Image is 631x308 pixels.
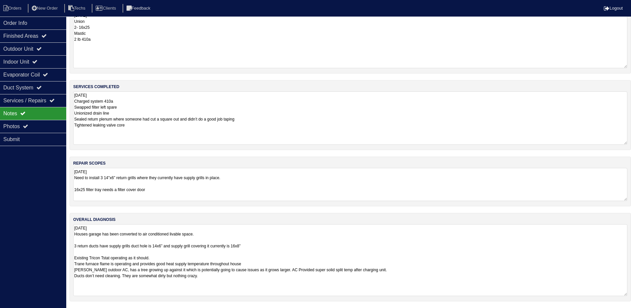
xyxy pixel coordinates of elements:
label: services completed [73,84,119,90]
li: Feedback [123,4,156,13]
label: overall diagnosis [73,217,116,223]
textarea: [DATE] Houses garage has been converted to air conditioned livable space. 3 return ducts have sup... [73,224,627,296]
li: Clients [92,4,121,13]
li: New Order [28,4,63,13]
label: repair scopes [73,160,106,166]
a: New Order [28,6,63,11]
textarea: [DATE] Union 2- 16x25 Mastic 2 lb 410a [73,12,627,68]
a: Logout [604,6,623,11]
a: Clients [92,6,121,11]
textarea: [DATE] Charged system 410a Swapped filter left spare Unionized drain line Sealed return plenum wh... [73,91,627,145]
li: Techs [64,4,91,13]
a: Techs [64,6,91,11]
textarea: [DATE] Need to install 3 14"x6” return grills where they currently have supply grills in place. 1... [73,168,627,201]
